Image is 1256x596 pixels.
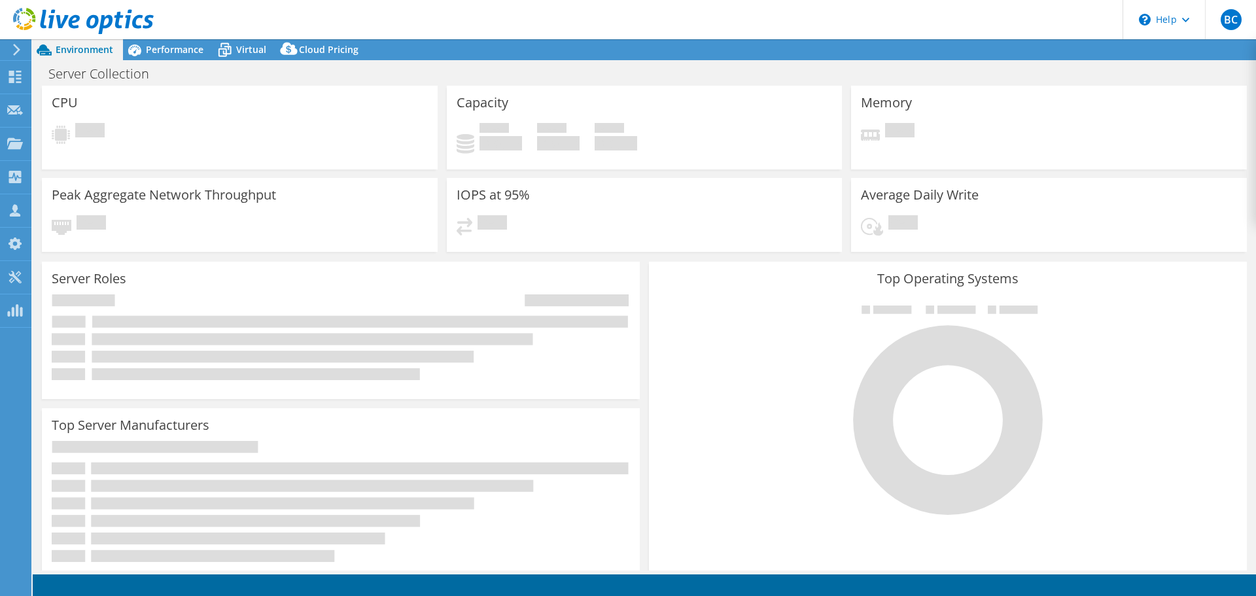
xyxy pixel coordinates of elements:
span: Pending [77,215,106,233]
h3: Top Server Manufacturers [52,418,209,432]
h3: Top Operating Systems [659,272,1237,286]
span: Total [595,123,624,136]
span: Free [537,123,567,136]
span: BC [1221,9,1242,30]
span: Performance [146,43,203,56]
span: Virtual [236,43,266,56]
h4: 0 GiB [595,136,637,150]
h3: Memory [861,96,912,110]
h4: 0 GiB [537,136,580,150]
span: Pending [888,215,918,233]
h4: 0 GiB [480,136,522,150]
span: Pending [75,123,105,141]
span: Pending [478,215,507,233]
h3: Capacity [457,96,508,110]
h3: Average Daily Write [861,188,979,202]
span: Cloud Pricing [299,43,358,56]
h3: Peak Aggregate Network Throughput [52,188,276,202]
svg: \n [1139,14,1151,26]
span: Pending [885,123,915,141]
span: Used [480,123,509,136]
h1: Server Collection [43,67,169,81]
h3: Server Roles [52,272,126,286]
span: Environment [56,43,113,56]
h3: IOPS at 95% [457,188,530,202]
h3: CPU [52,96,78,110]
